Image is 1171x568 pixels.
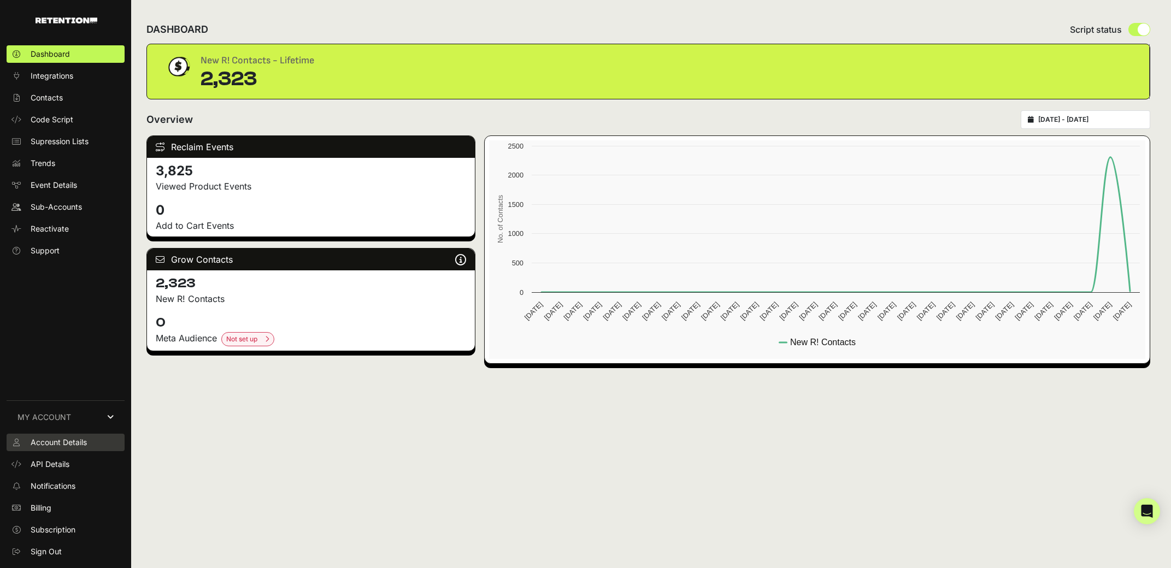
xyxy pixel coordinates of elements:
[601,300,622,322] text: [DATE]
[156,180,466,193] p: Viewed Product Events
[876,300,897,322] text: [DATE]
[7,477,125,495] a: Notifications
[7,45,125,63] a: Dashboard
[31,136,89,147] span: Supression Lists
[954,300,975,322] text: [DATE]
[1111,300,1133,322] text: [DATE]
[31,546,62,557] span: Sign Out
[522,300,544,322] text: [DATE]
[856,300,878,322] text: [DATE]
[147,248,475,270] div: Grow Contacts
[31,223,69,234] span: Reactivate
[156,162,466,180] h4: 3,825
[17,412,71,423] span: MY ACCOUNT
[31,158,55,169] span: Trends
[7,400,125,434] a: MY ACCOUNT
[156,219,466,232] p: Add to Cart Events
[31,114,73,125] span: Code Script
[7,455,125,473] a: API Details
[974,300,995,322] text: [DATE]
[896,300,917,322] text: [DATE]
[817,300,838,322] text: [DATE]
[680,300,701,322] text: [DATE]
[7,133,125,150] a: Supression Lists
[7,89,125,106] a: Contacts
[7,155,125,172] a: Trends
[7,242,125,259] a: Support
[790,338,856,347] text: New R! Contacts
[7,543,125,560] a: Sign Out
[31,459,69,470] span: API Details
[7,434,125,451] a: Account Details
[31,202,82,212] span: Sub-Accounts
[1072,300,1093,322] text: [DATE]
[738,300,760,322] text: [DATE]
[1134,498,1160,524] div: Open Intercom Messenger
[31,180,77,191] span: Event Details
[778,300,799,322] text: [DATE]
[146,22,208,37] h2: DASHBOARD
[31,481,75,492] span: Notifications
[508,229,523,238] text: 1000
[147,136,475,158] div: Reclaim Events
[31,437,87,448] span: Account Details
[36,17,97,23] img: Retention.com
[508,171,523,179] text: 2000
[31,92,63,103] span: Contacts
[581,300,603,322] text: [DATE]
[934,300,956,322] text: [DATE]
[797,300,819,322] text: [DATE]
[156,202,466,219] h4: 0
[1013,300,1034,322] text: [DATE]
[993,300,1015,322] text: [DATE]
[7,499,125,517] a: Billing
[542,300,563,322] text: [DATE]
[562,300,583,322] text: [DATE]
[31,49,70,60] span: Dashboard
[508,200,523,209] text: 1500
[201,68,314,90] div: 2,323
[621,300,642,322] text: [DATE]
[156,332,466,346] div: Meta Audience
[7,198,125,216] a: Sub-Accounts
[915,300,937,322] text: [DATE]
[640,300,662,322] text: [DATE]
[7,176,125,194] a: Event Details
[699,300,721,322] text: [DATE]
[496,195,504,243] text: No. of Contacts
[31,524,75,535] span: Subscription
[1070,23,1122,36] span: Script status
[31,70,73,81] span: Integrations
[1052,300,1074,322] text: [DATE]
[758,300,779,322] text: [DATE]
[511,259,523,267] text: 500
[7,521,125,539] a: Subscription
[201,53,314,68] div: New R! Contacts - Lifetime
[837,300,858,322] text: [DATE]
[7,111,125,128] a: Code Script
[7,67,125,85] a: Integrations
[31,245,60,256] span: Support
[1033,300,1054,322] text: [DATE]
[7,220,125,238] a: Reactivate
[520,288,523,297] text: 0
[156,292,466,305] p: New R! Contacts
[719,300,740,322] text: [DATE]
[1092,300,1113,322] text: [DATE]
[508,142,523,150] text: 2500
[156,314,466,332] h4: 0
[31,502,51,513] span: Billing
[156,275,466,292] h4: 2,323
[146,112,193,127] h2: Overview
[660,300,681,322] text: [DATE]
[164,53,192,80] img: dollar-coin-05c43ed7efb7bc0c12610022525b4bbbb207c7efeef5aecc26f025e68dcafac9.png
